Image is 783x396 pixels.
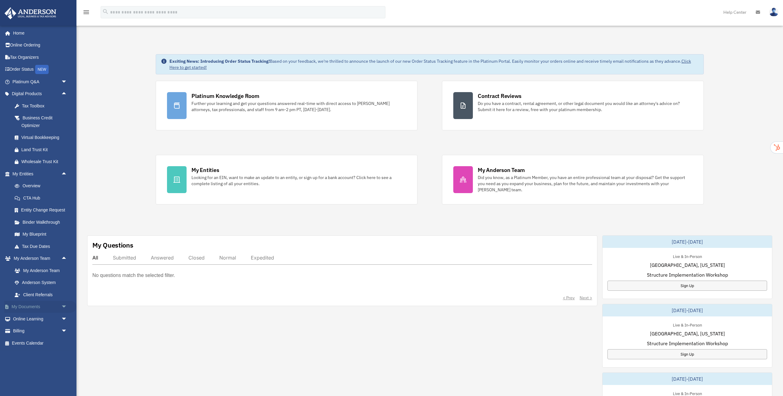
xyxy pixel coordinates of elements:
a: Tax Organizers [4,51,76,63]
a: Online Ordering [4,39,76,51]
a: Client Referrals [9,289,76,301]
a: Wholesale Trust Kit [9,156,76,168]
div: Closed [188,255,205,261]
div: NEW [35,65,49,74]
a: Virtual Bookkeeping [9,132,76,144]
div: Based on your feedback, we're thrilled to announce the launch of our new Order Status Tracking fe... [169,58,699,70]
div: My Questions [92,241,133,250]
a: Anderson System [9,277,76,289]
a: My Entities Looking for an EIN, want to make an update to an entity, or sign up for a bank accoun... [156,155,417,204]
div: My Anderson Team [478,166,525,174]
img: User Pic [769,8,778,17]
div: Answered [151,255,174,261]
div: Live & In-Person [668,321,707,328]
a: Platinum Q&Aarrow_drop_down [4,76,76,88]
span: [GEOGRAPHIC_DATA], [US_STATE] [650,330,725,337]
a: Sign Up [607,349,767,359]
strong: Exciting News: Introducing Order Status Tracking! [169,58,270,64]
p: No questions match the selected filter. [92,271,175,280]
div: Do you have a contract, rental agreement, or other legal document you would like an attorney's ad... [478,100,692,113]
div: Platinum Knowledge Room [191,92,259,100]
div: Virtual Bookkeeping [21,134,69,141]
a: Billingarrow_drop_down [4,325,76,337]
a: Contract Reviews Do you have a contract, rental agreement, or other legal document you would like... [442,81,704,130]
a: Online Learningarrow_drop_down [4,313,76,325]
a: Binder Walkthrough [9,216,76,228]
i: search [102,8,109,15]
span: arrow_drop_down [61,313,73,325]
div: Land Trust Kit [21,146,69,154]
a: My Documentsarrow_drop_down [4,301,76,313]
a: Land Trust Kit [9,144,76,156]
div: Business Credit Optimizer [21,114,69,129]
div: Did you know, as a Platinum Member, you have an entire professional team at your disposal? Get th... [478,174,692,193]
div: [DATE]-[DATE] [603,373,772,385]
a: Sign Up [607,281,767,291]
span: Structure Implementation Workshop [647,340,728,347]
span: arrow_drop_down [61,325,73,338]
a: My Anderson Team Did you know, as a Platinum Member, you have an entire professional team at your... [442,155,704,204]
div: [DATE]-[DATE] [603,236,772,248]
span: arrow_drop_up [61,168,73,180]
span: arrow_drop_up [61,252,73,265]
a: Home [4,27,73,39]
div: Submitted [113,255,136,261]
div: Contract Reviews [478,92,521,100]
div: Live & In-Person [668,253,707,259]
a: Tax Toolbox [9,100,76,112]
div: Wholesale Trust Kit [21,158,69,166]
a: My Blueprint [9,228,76,241]
div: Tax Toolbox [21,102,69,110]
i: menu [83,9,90,16]
a: My Anderson Team [9,264,76,277]
a: Digital Productsarrow_drop_up [4,88,76,100]
div: All [92,255,98,261]
a: Tax Due Dates [9,240,76,252]
span: Structure Implementation Workshop [647,271,728,278]
div: Expedited [251,255,274,261]
a: menu [83,11,90,16]
a: CTA Hub [9,192,76,204]
a: Click Here to get started! [169,58,691,70]
a: Events Calendar [4,337,76,349]
span: arrow_drop_down [61,76,73,88]
a: My Entitiesarrow_drop_up [4,168,76,180]
a: Entity Change Request [9,204,76,216]
div: Further your learning and get your questions answered real-time with direct access to [PERSON_NAM... [191,100,406,113]
a: Order StatusNEW [4,63,76,76]
div: Normal [219,255,236,261]
div: Looking for an EIN, want to make an update to an entity, or sign up for a bank account? Click her... [191,174,406,187]
a: Overview [9,180,76,192]
a: Business Credit Optimizer [9,112,76,132]
span: arrow_drop_down [61,301,73,313]
div: My Entities [191,166,219,174]
a: My Anderson Teamarrow_drop_up [4,252,76,265]
img: Anderson Advisors Platinum Portal [3,7,58,19]
span: [GEOGRAPHIC_DATA], [US_STATE] [650,261,725,269]
div: [DATE]-[DATE] [603,304,772,316]
span: arrow_drop_up [61,88,73,100]
a: Platinum Knowledge Room Further your learning and get your questions answered real-time with dire... [156,81,417,130]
